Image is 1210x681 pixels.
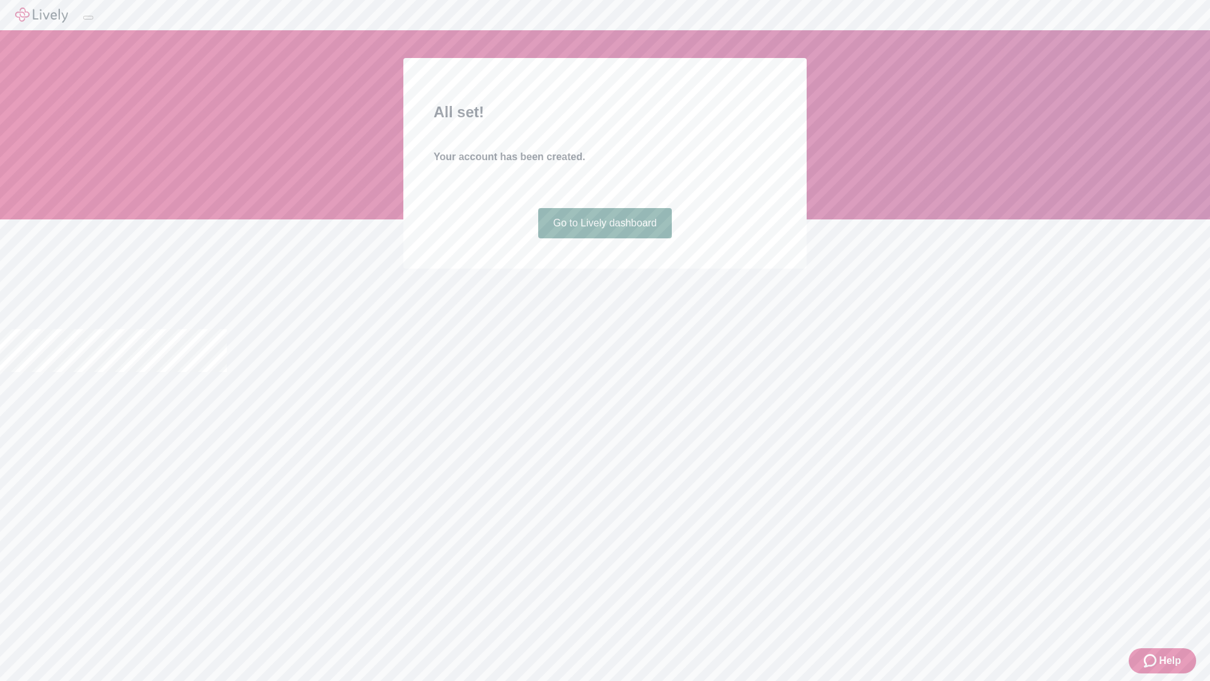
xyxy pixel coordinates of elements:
[538,208,672,238] a: Go to Lively dashboard
[434,101,776,124] h2: All set!
[1144,653,1159,668] svg: Zendesk support icon
[15,8,68,23] img: Lively
[83,16,93,20] button: Log out
[1129,648,1196,673] button: Zendesk support iconHelp
[434,149,776,165] h4: Your account has been created.
[1159,653,1181,668] span: Help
